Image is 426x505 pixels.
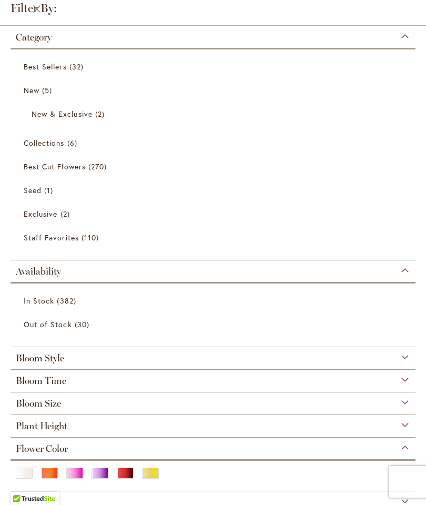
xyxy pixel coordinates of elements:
[24,157,405,176] a: Best Cut Flowers
[24,57,405,76] a: Best Sellers
[24,291,405,310] a: In Stock 382
[16,420,67,432] span: Plant Height
[82,232,102,243] span: 110
[24,81,405,99] a: New
[16,352,64,364] span: Bloom Style
[16,398,61,409] span: Bloom Size
[24,85,39,95] span: New
[24,161,86,171] span: Best Cut Flowers
[24,319,72,329] span: Out of Stock
[32,105,397,123] a: New &amp; Exclusive
[24,228,405,247] a: Staff Favorites
[88,161,109,172] span: 270
[24,185,42,195] span: Seed
[24,138,65,148] span: Collections
[24,134,405,152] a: Collections
[16,32,52,43] span: Category
[16,375,66,387] span: Bloom Time
[32,109,93,119] span: New & Exclusive
[69,61,86,72] span: 32
[24,205,405,223] a: Exclusive
[16,266,61,277] span: Availability
[60,208,73,219] span: 2
[42,85,55,96] span: 5
[24,62,67,72] span: Best Sellers
[24,315,405,334] a: Out of Stock 30
[67,137,80,148] span: 6
[24,233,79,243] span: Staff Favorites
[95,108,107,119] span: 2
[8,468,37,497] iframe: Launch Accessibility Center
[16,443,68,454] span: Flower Color
[24,209,57,219] span: Exclusive
[44,185,56,196] span: 1
[24,296,54,306] span: In Stock
[75,319,92,330] span: 30
[57,295,78,306] span: 382
[24,181,405,199] a: Seed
